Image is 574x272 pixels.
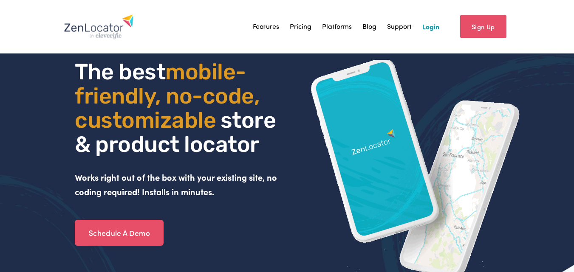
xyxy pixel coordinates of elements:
strong: Works right out of the box with your existing site, no coding required! Installs in minutes. [75,171,279,197]
a: Platforms [322,20,352,33]
span: The best [75,59,165,85]
a: Sign Up [460,15,506,38]
span: mobile- friendly, no-code, customizable [75,59,264,133]
img: Zenlocator [64,14,134,39]
a: Features [253,20,279,33]
a: Pricing [290,20,311,33]
a: Login [422,20,439,33]
a: Support [387,20,412,33]
span: store & product locator [75,107,280,157]
a: Blog [362,20,376,33]
a: Schedule A Demo [75,220,164,246]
